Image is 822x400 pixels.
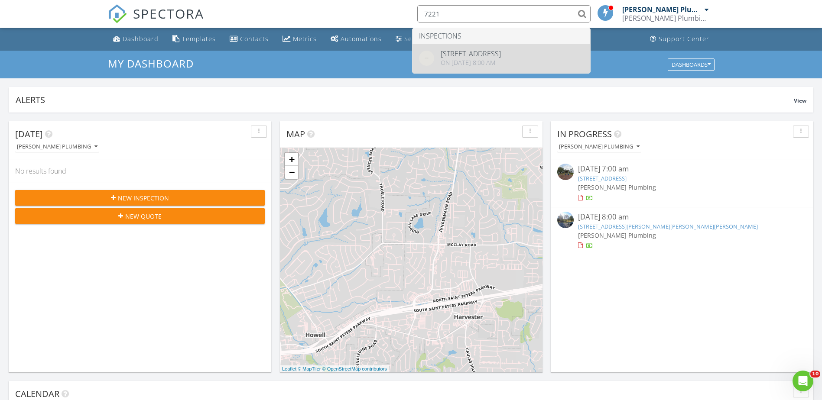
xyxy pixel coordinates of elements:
[413,28,590,44] li: Inspections
[285,153,298,166] a: Zoom in
[226,31,272,47] a: Contacts
[322,366,387,371] a: © OpenStreetMap contributors
[327,31,385,47] a: Automations (Basic)
[15,141,99,153] button: [PERSON_NAME] Plumbing
[557,141,641,153] button: [PERSON_NAME] Plumbing
[647,31,713,47] a: Support Center
[108,4,127,23] img: The Best Home Inspection Software - Spectora
[559,144,640,150] div: [PERSON_NAME] Plumbing
[419,51,434,66] img: streetview
[622,14,709,23] div: Behrle Plumbing, LLC.
[404,35,430,43] div: Settings
[417,5,591,23] input: Search everything...
[182,35,216,43] div: Templates
[15,190,265,206] button: New Inspection
[169,31,219,47] a: Templates
[17,144,97,150] div: [PERSON_NAME] Plumbing
[285,166,298,179] a: Zoom out
[578,212,786,223] div: [DATE] 8:00 am
[578,164,786,174] div: [DATE] 7:00 am
[668,58,715,71] button: Dashboards
[578,183,656,191] span: [PERSON_NAME] Plumbing
[16,94,794,106] div: Alerts
[793,371,813,391] iframe: Intercom live chat
[557,164,574,180] img: streetview
[15,388,59,400] span: Calendar
[298,366,321,371] a: © MapTiler
[441,59,501,66] div: On [DATE] 8:00 am
[133,4,204,23] span: SPECTORA
[286,128,305,140] span: Map
[279,31,320,47] a: Metrics
[672,61,711,68] div: Dashboards
[557,128,612,140] span: In Progress
[659,35,709,43] div: Support Center
[341,35,382,43] div: Automations
[282,366,296,371] a: Leaflet
[123,35,159,43] div: Dashboard
[392,31,434,47] a: Settings
[810,371,820,377] span: 10
[578,174,627,182] a: [STREET_ADDRESS]
[293,35,317,43] div: Metrics
[441,50,501,57] div: [STREET_ADDRESS]
[9,159,271,183] div: No results found
[622,5,702,14] div: [PERSON_NAME] Plumbing
[794,97,806,104] span: View
[110,31,162,47] a: Dashboard
[118,194,169,203] span: New Inspection
[578,231,656,239] span: [PERSON_NAME] Plumbing
[15,128,43,140] span: [DATE]
[240,35,269,43] div: Contacts
[15,208,265,224] button: New Quote
[108,56,194,71] span: My Dashboard
[557,212,574,228] img: streetview
[557,164,807,202] a: [DATE] 7:00 am [STREET_ADDRESS] [PERSON_NAME] Plumbing
[108,12,204,30] a: SPECTORA
[125,212,162,221] span: New Quote
[557,212,807,250] a: [DATE] 8:00 am [STREET_ADDRESS][PERSON_NAME][PERSON_NAME][PERSON_NAME] [PERSON_NAME] Plumbing
[578,223,758,230] a: [STREET_ADDRESS][PERSON_NAME][PERSON_NAME][PERSON_NAME]
[280,365,389,373] div: |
